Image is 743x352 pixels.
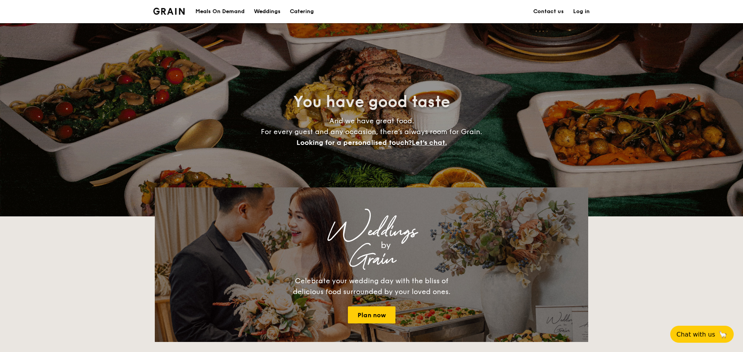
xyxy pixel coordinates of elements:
button: Chat with us🦙 [670,326,734,343]
div: Celebrate your wedding day with the bliss of delicious food surrounded by your loved ones. [284,275,459,297]
span: Let's chat. [412,138,447,147]
div: by [252,238,520,252]
span: Chat with us [676,331,715,338]
span: 🦙 [718,330,728,339]
img: Grain [153,8,185,15]
a: Logotype [153,8,185,15]
div: Grain [223,252,520,266]
div: Loading menus magically... [155,180,588,187]
div: Weddings [223,224,520,238]
a: Plan now [348,306,395,323]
